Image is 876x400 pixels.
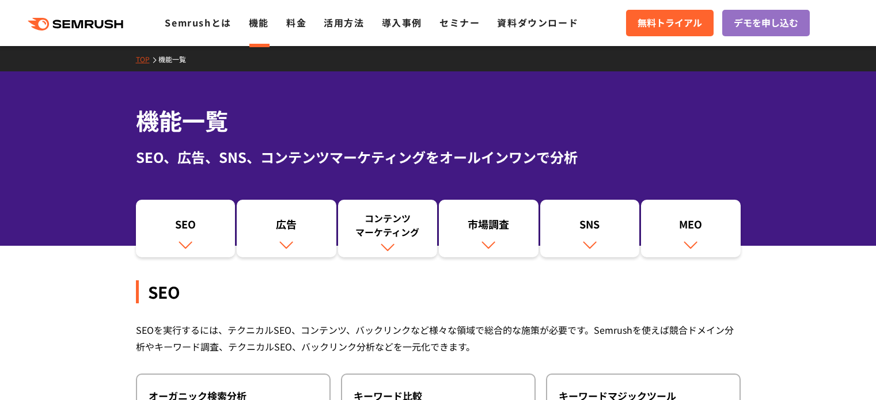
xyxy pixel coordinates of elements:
a: 導入事例 [382,16,422,29]
a: Semrushとは [165,16,231,29]
span: 無料トライアル [638,16,702,31]
div: SEOを実行するには、テクニカルSEO、コンテンツ、バックリンクなど様々な領域で総合的な施策が必要です。Semrushを使えば競合ドメイン分析やキーワード調査、テクニカルSEO、バックリンク分析... [136,322,741,355]
a: コンテンツマーケティング [338,200,438,257]
div: SEO [136,280,741,303]
a: 活用方法 [324,16,364,29]
a: セミナー [439,16,480,29]
div: SNS [546,217,634,237]
div: 広告 [242,217,331,237]
div: 市場調査 [445,217,533,237]
a: SNS [540,200,640,257]
span: デモを申し込む [734,16,798,31]
div: SEO、広告、SNS、コンテンツマーケティングをオールインワンで分析 [136,147,741,167]
div: SEO [142,217,230,237]
a: 料金 [286,16,306,29]
a: MEO [641,200,741,257]
a: SEO [136,200,236,257]
div: MEO [647,217,735,237]
div: コンテンツ マーケティング [344,211,432,239]
a: 機能一覧 [158,54,195,64]
a: 無料トライアル [626,10,714,36]
a: TOP [136,54,158,64]
a: 市場調査 [439,200,539,257]
h1: 機能一覧 [136,104,741,138]
a: 機能 [249,16,269,29]
a: 資料ダウンロード [497,16,578,29]
a: デモを申し込む [722,10,810,36]
a: 広告 [237,200,336,257]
